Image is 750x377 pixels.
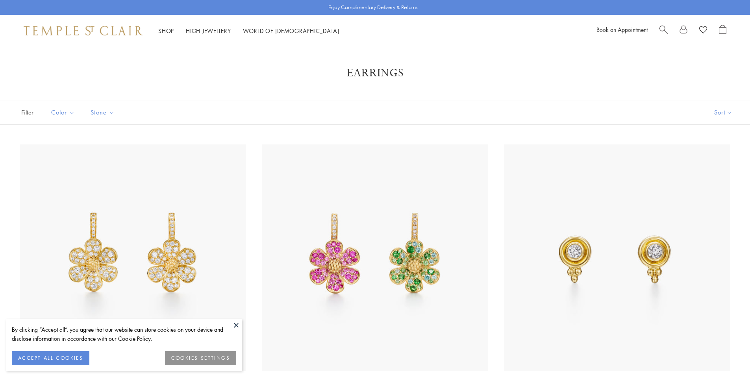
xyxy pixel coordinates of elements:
button: Stone [85,103,120,121]
div: By clicking “Accept all”, you agree that our website can store cookies on your device and disclos... [12,325,236,343]
a: ShopShop [158,27,174,35]
button: ACCEPT ALL COOKIES [12,351,89,365]
a: Open Shopping Bag [719,25,726,37]
img: 18K Flower Power Earrings [262,144,488,371]
img: Temple St. Clair [24,26,143,35]
button: Color [45,103,81,121]
button: Show sort by [696,100,750,124]
span: Color [47,107,81,117]
p: Enjoy Complimentary Delivery & Returns [328,4,418,11]
a: View Wishlist [699,25,707,37]
h1: Earrings [31,66,719,80]
a: Book an Appointment [596,26,648,33]
img: 18K Snow Flower Earrings [20,144,246,371]
span: Stone [87,107,120,117]
button: COOKIES SETTINGS [165,351,236,365]
a: High JewelleryHigh Jewellery [186,27,231,35]
a: Search [659,25,668,37]
a: World of [DEMOGRAPHIC_DATA]World of [DEMOGRAPHIC_DATA] [243,27,339,35]
img: 18K Classic Diamond Earrings [504,144,730,371]
nav: Main navigation [158,26,339,36]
